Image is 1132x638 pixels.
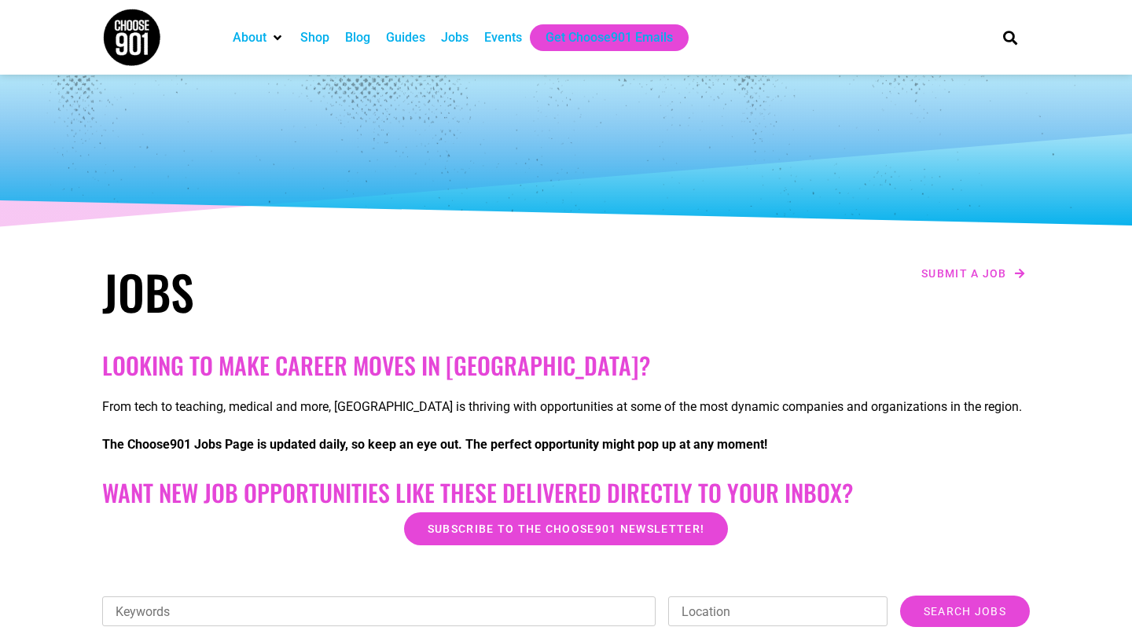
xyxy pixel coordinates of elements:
span: Subscribe to the Choose901 newsletter! [428,523,704,534]
input: Search Jobs [900,596,1030,627]
a: About [233,28,266,47]
h1: Jobs [102,263,558,320]
input: Location [668,596,888,626]
p: From tech to teaching, medical and more, [GEOGRAPHIC_DATA] is thriving with opportunities at some... [102,398,1030,416]
a: Jobs [441,28,469,47]
div: About [225,24,292,51]
strong: The Choose901 Jobs Page is updated daily, so keep an eye out. The perfect opportunity might pop u... [102,437,767,452]
a: Events [484,28,522,47]
a: Guides [386,28,425,47]
input: Keywords [102,596,656,626]
a: Shop [300,28,329,47]
a: Blog [345,28,370,47]
h2: Want New Job Opportunities like these Delivered Directly to your Inbox? [102,478,1030,507]
nav: Main nav [225,24,976,51]
a: Get Choose901 Emails [546,28,673,47]
span: Submit a job [921,268,1007,279]
h2: Looking to make career moves in [GEOGRAPHIC_DATA]? [102,351,1030,379]
div: Search [998,24,1024,50]
a: Submit a job [917,263,1030,284]
a: Subscribe to the Choose901 newsletter! [404,512,728,545]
